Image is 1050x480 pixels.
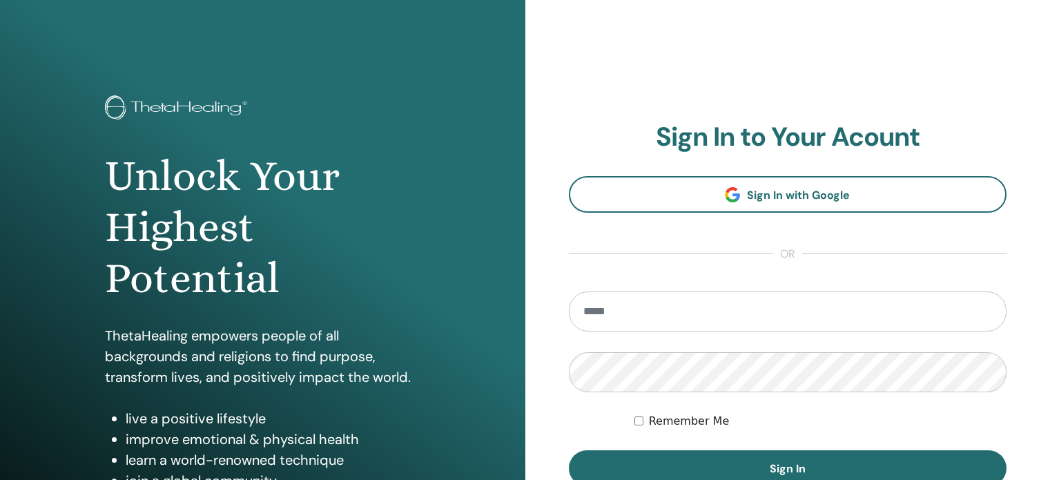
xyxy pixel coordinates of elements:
[770,461,806,476] span: Sign In
[569,122,1007,153] h2: Sign In to Your Acount
[634,413,1007,430] div: Keep me authenticated indefinitely or until I manually logout
[105,151,420,305] h1: Unlock Your Highest Potential
[126,408,420,429] li: live a positive lifestyle
[649,413,730,430] label: Remember Me
[773,246,802,262] span: or
[105,325,420,387] p: ThetaHealing empowers people of all backgrounds and religions to find purpose, transform lives, a...
[126,450,420,470] li: learn a world-renowned technique
[126,429,420,450] li: improve emotional & physical health
[747,188,850,202] span: Sign In with Google
[569,176,1007,213] a: Sign In with Google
